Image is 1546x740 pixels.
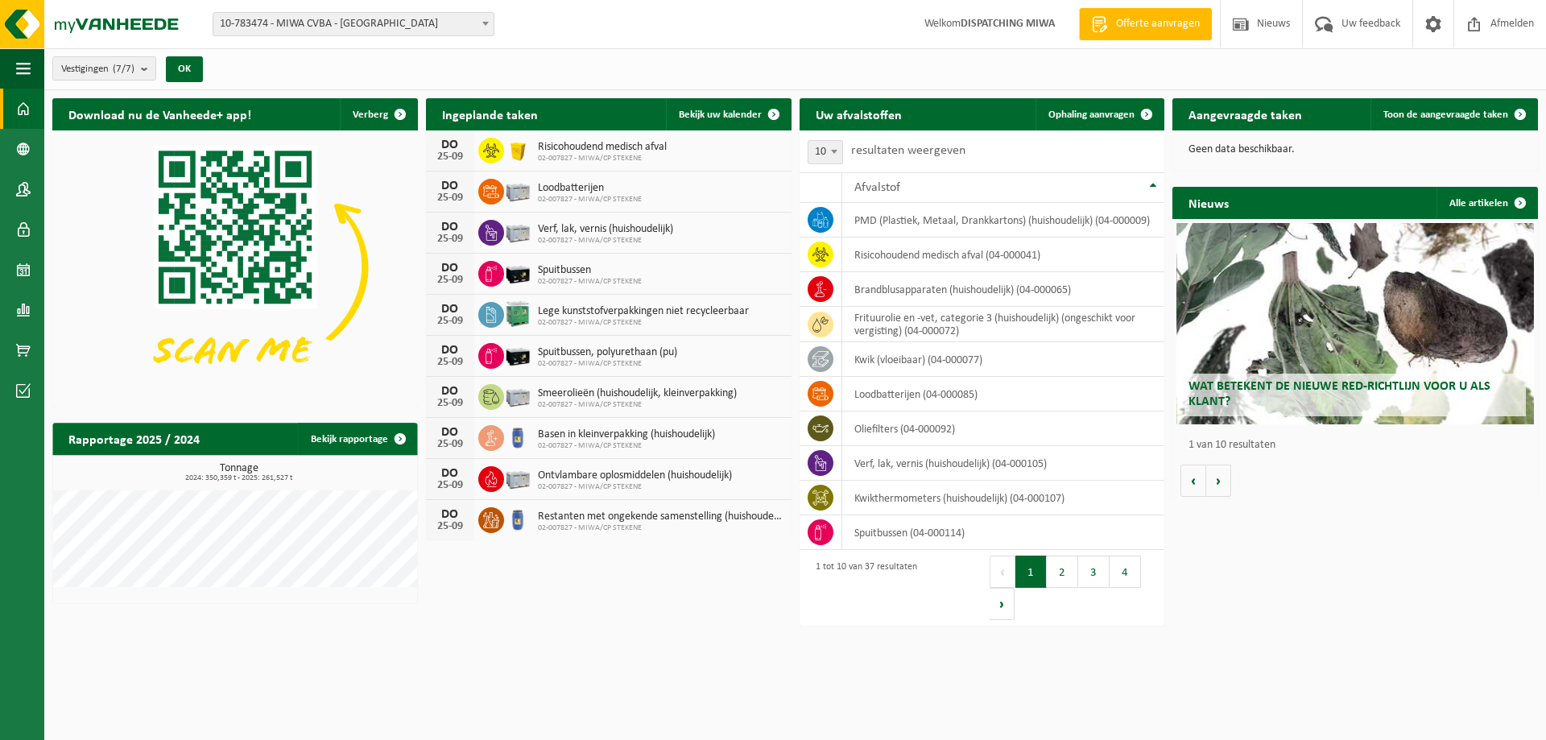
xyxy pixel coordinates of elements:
[504,382,531,409] img: PB-LB-0680-HPE-GY-11
[434,508,466,521] div: DO
[1370,98,1536,130] a: Toon de aangevraagde taken
[990,556,1015,588] button: Previous
[1015,556,1047,588] button: 1
[851,144,965,157] label: resultaten weergeven
[679,110,762,120] span: Bekijk uw kalender
[538,195,642,205] span: 02-007827 - MIWA/CP STEKENE
[1206,465,1231,497] button: Volgende
[1078,556,1110,588] button: 3
[504,505,531,532] img: PB-OT-0120-HPE-00-02
[842,411,1165,446] td: oliefilters (04-000092)
[842,446,1165,481] td: verf, lak, vernis (huishoudelijk) (04-000105)
[52,130,418,404] img: Download de VHEPlus App
[434,357,466,368] div: 25-09
[60,474,418,482] span: 2024: 350,359 t - 2025: 261,527 t
[434,262,466,275] div: DO
[434,385,466,398] div: DO
[213,13,494,35] span: 10-783474 - MIWA CVBA - SINT-NIKLAAS
[1079,8,1212,40] a: Offerte aanvragen
[504,299,531,329] img: PB-HB-1400-HPE-GN-11
[434,467,466,480] div: DO
[504,217,531,245] img: PB-LB-0680-HPE-GY-11
[538,305,749,318] span: Lege kunststofverpakkingen niet recycleerbaar
[1172,187,1245,218] h2: Nieuws
[426,98,554,130] h2: Ingeplande taken
[538,511,783,523] span: Restanten met ongekende samenstelling (huishoudelijk)
[434,151,466,163] div: 25-09
[434,221,466,234] div: DO
[538,277,642,287] span: 02-007827 - MIWA/CP STEKENE
[538,482,732,492] span: 02-007827 - MIWA/CP STEKENE
[52,98,267,130] h2: Download nu de Vanheede+ app!
[1188,144,1522,155] p: Geen data beschikbaar.
[434,344,466,357] div: DO
[842,481,1165,515] td: kwikthermometers (huishoudelijk) (04-000107)
[538,154,667,163] span: 02-007827 - MIWA/CP STEKENE
[1048,110,1135,120] span: Ophaling aanvragen
[434,521,466,532] div: 25-09
[538,182,642,195] span: Loodbatterijen
[854,181,900,194] span: Afvalstof
[1172,98,1318,130] h2: Aangevraagde taken
[842,307,1165,342] td: frituurolie en -vet, categorie 3 (huishoudelijk) (ongeschikt voor vergisting) (04-000072)
[800,98,918,130] h2: Uw afvalstoffen
[538,400,737,410] span: 02-007827 - MIWA/CP STEKENE
[538,236,673,246] span: 02-007827 - MIWA/CP STEKENE
[340,98,416,130] button: Verberg
[1188,380,1490,408] span: Wat betekent de nieuwe RED-richtlijn voor u als klant?
[434,398,466,409] div: 25-09
[434,439,466,450] div: 25-09
[113,64,134,74] count: (7/7)
[1180,465,1206,497] button: Vorige
[434,480,466,491] div: 25-09
[842,238,1165,272] td: risicohoudend medisch afval (04-000041)
[434,192,466,204] div: 25-09
[61,57,134,81] span: Vestigingen
[504,423,531,450] img: PB-OT-0120-HPE-00-02
[1436,187,1536,219] a: Alle artikelen
[1176,223,1535,424] a: Wat betekent de nieuwe RED-richtlijn voor u als klant?
[842,377,1165,411] td: loodbatterijen (04-000085)
[504,258,531,286] img: PB-LB-0680-HPE-BK-11
[504,135,531,163] img: LP-SB-00050-HPE-22
[434,275,466,286] div: 25-09
[60,463,418,482] h3: Tonnage
[504,341,531,368] img: PB-LB-0680-HPE-BK-11
[808,554,917,622] div: 1 tot 10 van 37 resultaten
[808,140,843,164] span: 10
[166,56,203,82] button: OK
[504,464,531,491] img: PB-LB-0680-HPE-GY-11
[1047,556,1078,588] button: 2
[1035,98,1163,130] a: Ophaling aanvragen
[961,18,1055,30] strong: DISPATCHING MIWA
[538,359,677,369] span: 02-007827 - MIWA/CP STEKENE
[842,203,1165,238] td: PMD (Plastiek, Metaal, Drankkartons) (huishoudelijk) (04-000009)
[434,180,466,192] div: DO
[1110,556,1141,588] button: 4
[1383,110,1508,120] span: Toon de aangevraagde taken
[538,318,749,328] span: 02-007827 - MIWA/CP STEKENE
[538,428,715,441] span: Basen in kleinverpakking (huishoudelijk)
[298,423,416,455] a: Bekijk rapportage
[434,138,466,151] div: DO
[538,223,673,236] span: Verf, lak, vernis (huishoudelijk)
[538,264,642,277] span: Spuitbussen
[666,98,790,130] a: Bekijk uw kalender
[538,523,783,533] span: 02-007827 - MIWA/CP STEKENE
[538,387,737,400] span: Smeerolieën (huishoudelijk, kleinverpakking)
[434,426,466,439] div: DO
[842,342,1165,377] td: kwik (vloeibaar) (04-000077)
[213,12,494,36] span: 10-783474 - MIWA CVBA - SINT-NIKLAAS
[52,56,156,81] button: Vestigingen(7/7)
[990,588,1015,620] button: Next
[52,423,216,454] h2: Rapportage 2025 / 2024
[538,469,732,482] span: Ontvlambare oplosmiddelen (huishoudelijk)
[434,316,466,327] div: 25-09
[434,234,466,245] div: 25-09
[434,303,466,316] div: DO
[538,346,677,359] span: Spuitbussen, polyurethaan (pu)
[842,272,1165,307] td: brandblusapparaten (huishoudelijk) (04-000065)
[504,176,531,204] img: PB-LB-0680-HPE-GY-11
[538,441,715,451] span: 02-007827 - MIWA/CP STEKENE
[538,141,667,154] span: Risicohoudend medisch afval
